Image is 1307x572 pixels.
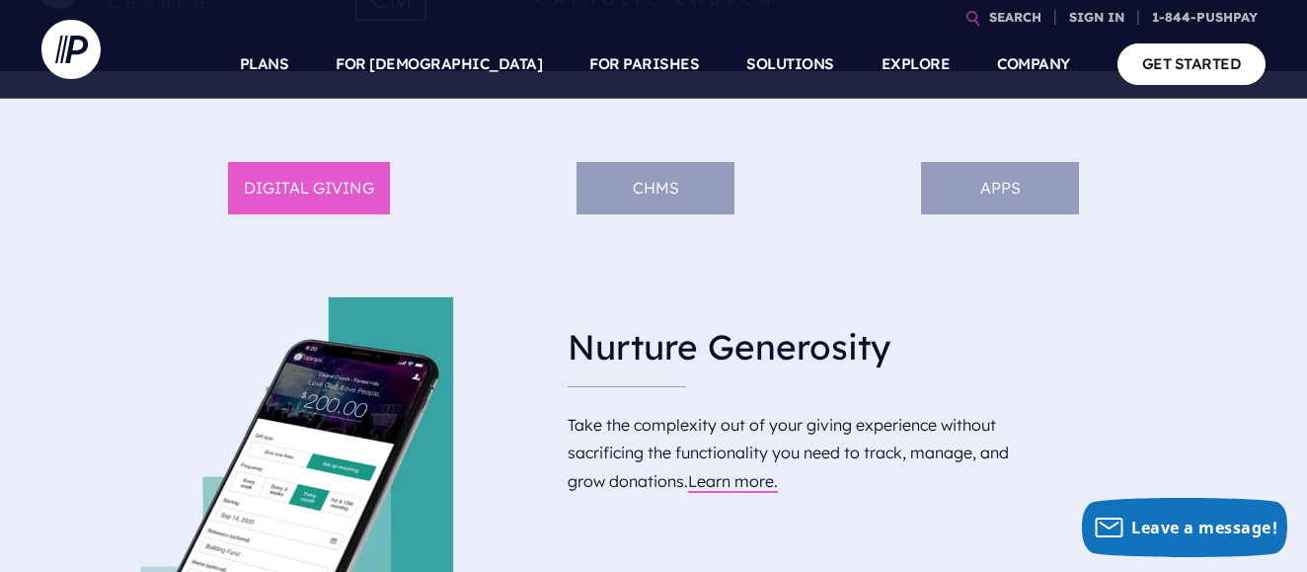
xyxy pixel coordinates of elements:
a: PLANS [240,30,289,99]
a: COMPANY [997,30,1070,99]
li: APPS [921,162,1079,214]
p: Take the complexity out of your giving experience without sacrificing the functionality you need ... [568,403,1046,504]
h3: Nurture Generosity [568,309,1046,386]
li: ChMS [577,162,734,214]
a: SOLUTIONS [746,30,834,99]
button: Leave a message! [1082,498,1287,557]
li: DIGITAL GIVING [228,162,390,214]
a: FOR PARISHES [589,30,699,99]
a: EXPLORE [882,30,951,99]
a: GET STARTED [1117,43,1267,84]
span: Leave a message! [1131,517,1277,538]
a: FOR [DEMOGRAPHIC_DATA] [336,30,542,99]
a: Learn more. [688,471,778,491]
